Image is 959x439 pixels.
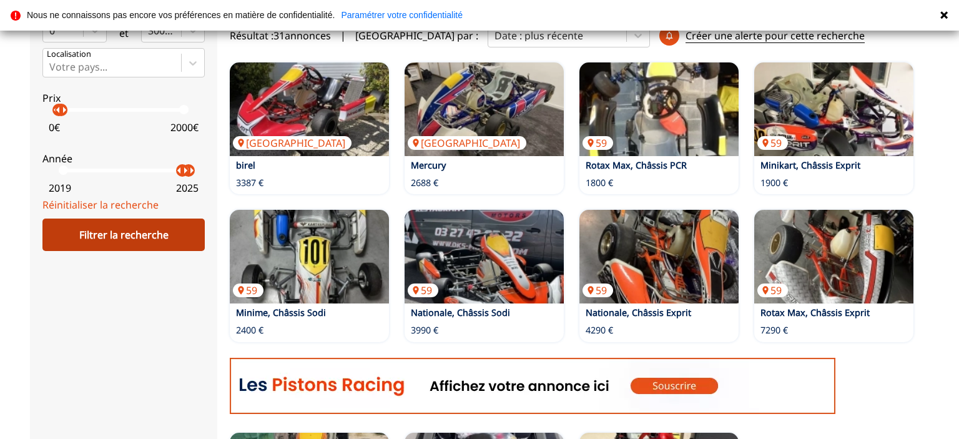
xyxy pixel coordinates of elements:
a: Mercury [411,159,446,171]
img: Nationale, Châssis Sodi [405,210,564,303]
p: 3387 € [236,177,263,189]
p: [GEOGRAPHIC_DATA] par : [355,29,478,42]
a: Paramétrer votre confidentialité [341,11,463,19]
a: Nationale, Châssis Sodi59 [405,210,564,303]
a: Nationale, Châssis Exprit [586,307,691,318]
a: Minikart, Châssis Exprit59 [754,62,913,156]
div: Filtrer la recherche [42,219,205,251]
p: 4290 € [586,324,613,337]
a: Minime, Châssis Sodi59 [230,210,389,303]
p: 2400 € [236,324,263,337]
p: arrow_right [178,163,193,178]
p: [GEOGRAPHIC_DATA] [408,136,526,150]
p: arrow_right [57,102,72,117]
img: Rotax Max, Châssis Exprit [754,210,913,303]
p: 59 [757,136,788,150]
p: et [119,26,129,40]
a: Nationale, Châssis Sodi [411,307,510,318]
span: Résultat : 31 annonces [230,29,331,42]
input: Votre pays... [49,61,52,72]
img: Minime, Châssis Sodi [230,210,389,303]
p: 2688 € [411,177,438,189]
p: 59 [757,284,788,297]
p: 0 € [49,121,60,134]
img: Rotax Max, Châssis PCR [579,62,739,156]
p: Prix [42,91,205,105]
a: Mercury[GEOGRAPHIC_DATA] [405,62,564,156]
p: 59 [583,136,613,150]
p: Nous ne connaissons pas encore vos préférences en matière de confidentialité. [27,11,335,19]
a: Minikart, Châssis Exprit [760,159,860,171]
a: Minime, Châssis Sodi [236,307,326,318]
p: 1800 € [586,177,613,189]
p: Année [42,152,205,165]
p: arrow_left [51,102,66,117]
img: Nationale, Châssis Exprit [579,210,739,303]
img: Mercury [405,62,564,156]
span: | [340,29,346,42]
p: 59 [583,284,613,297]
a: birel[GEOGRAPHIC_DATA] [230,62,389,156]
p: Créer une alerte pour cette recherche [686,29,865,43]
a: Rotax Max, Châssis Exprit [760,307,870,318]
a: Rotax Max, Châssis PCR [586,159,687,171]
p: 2019 [49,181,71,195]
p: arrow_left [48,102,63,117]
a: Rotax Max, Châssis Exprit59 [754,210,913,303]
p: Localisation [47,49,91,60]
p: 1900 € [760,177,788,189]
p: 59 [408,284,438,297]
a: birel [236,159,255,171]
p: [GEOGRAPHIC_DATA] [233,136,352,150]
a: Nationale, Châssis Exprit59 [579,210,739,303]
p: 2000 € [170,121,199,134]
a: Rotax Max, Châssis PCR59 [579,62,739,156]
p: 3990 € [411,324,438,337]
a: Réinitialiser la recherche [42,198,159,212]
img: Minikart, Châssis Exprit [754,62,913,156]
p: arrow_left [172,163,187,178]
p: 59 [233,284,263,297]
img: birel [230,62,389,156]
p: 7290 € [760,324,788,337]
p: 2025 [176,181,199,195]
